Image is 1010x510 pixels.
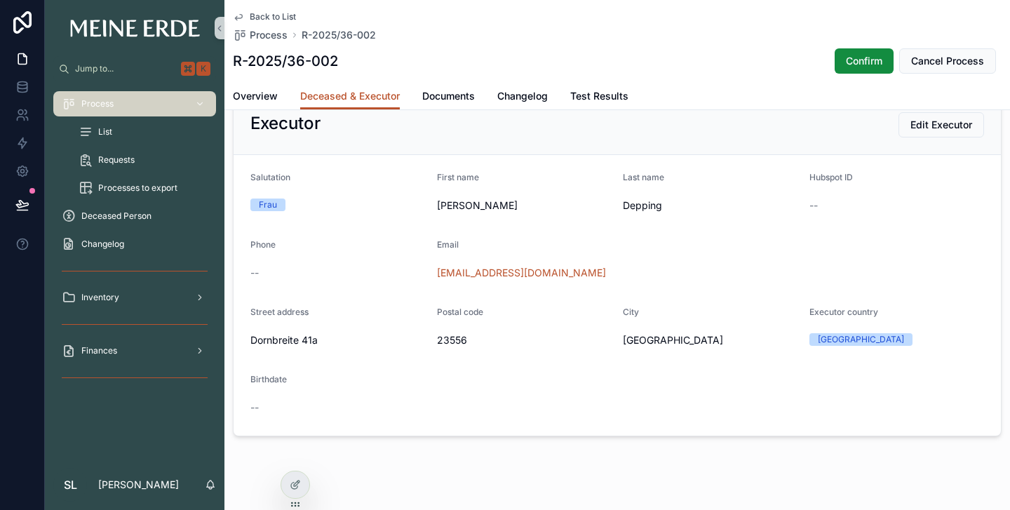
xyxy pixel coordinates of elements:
[81,98,114,109] span: Process
[809,172,853,182] span: Hubspot ID
[437,199,612,213] span: [PERSON_NAME]
[53,231,216,257] a: Changelog
[70,20,200,37] img: App logo
[250,239,276,250] span: Phone
[233,51,338,71] h1: R-2025/36-002
[53,56,216,81] button: Jump to...K
[70,175,216,201] a: Processes to export
[53,285,216,310] a: Inventory
[250,112,321,135] h2: Executor
[570,89,628,103] span: Test Results
[437,172,479,182] span: First name
[422,89,475,103] span: Documents
[250,266,259,280] span: --
[250,28,288,42] span: Process
[250,333,426,347] span: Dornbreite 41a
[45,81,224,407] div: scrollable content
[250,172,290,182] span: Salutation
[233,89,278,103] span: Overview
[75,63,175,74] span: Jump to...
[250,401,259,415] span: --
[233,83,278,112] a: Overview
[250,307,309,317] span: Street address
[898,112,984,137] button: Edit Executor
[437,266,606,280] a: [EMAIL_ADDRESS][DOMAIN_NAME]
[911,54,984,68] span: Cancel Process
[910,118,972,132] span: Edit Executor
[497,89,548,103] span: Changelog
[233,28,288,42] a: Process
[623,172,664,182] span: Last name
[198,63,209,74] span: K
[98,478,179,492] p: [PERSON_NAME]
[623,333,798,347] span: [GEOGRAPHIC_DATA]
[809,307,878,317] span: Executor country
[846,54,882,68] span: Confirm
[81,292,119,303] span: Inventory
[437,333,612,347] span: 23556
[300,83,400,110] a: Deceased & Executor
[81,239,124,250] span: Changelog
[53,91,216,116] a: Process
[300,89,400,103] span: Deceased & Executor
[64,476,77,493] span: SL
[422,83,475,112] a: Documents
[81,345,117,356] span: Finances
[233,11,296,22] a: Back to List
[81,210,151,222] span: Deceased Person
[53,338,216,363] a: Finances
[70,147,216,173] a: Requests
[835,48,894,74] button: Confirm
[250,374,287,384] span: Birthdate
[259,199,277,211] div: Frau
[623,199,798,213] span: Depping
[818,333,904,346] div: [GEOGRAPHIC_DATA]
[98,154,135,166] span: Requests
[570,83,628,112] a: Test Results
[250,11,296,22] span: Back to List
[437,307,483,317] span: Postal code
[98,126,112,137] span: List
[70,119,216,145] a: List
[98,182,177,194] span: Processes to export
[809,199,818,213] span: --
[53,203,216,229] a: Deceased Person
[437,239,459,250] span: Email
[623,307,639,317] span: City
[302,28,376,42] a: R-2025/36-002
[497,83,548,112] a: Changelog
[899,48,996,74] button: Cancel Process
[1,67,27,93] iframe: Spotlight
